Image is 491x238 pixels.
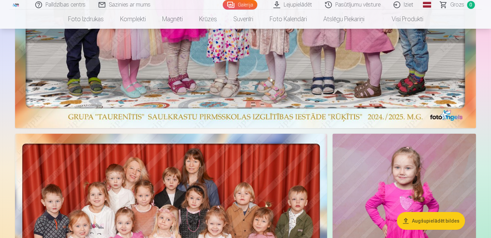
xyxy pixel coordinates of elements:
[154,10,191,29] a: Magnēti
[467,1,475,9] span: 0
[315,10,373,29] a: Atslēgu piekariņi
[397,212,465,230] button: Augšupielādēt bildes
[60,10,112,29] a: Foto izdrukas
[225,10,261,29] a: Suvenīri
[450,1,464,9] span: Grozs
[12,3,20,7] img: /fa1
[112,10,154,29] a: Komplekti
[191,10,225,29] a: Krūzes
[261,10,315,29] a: Foto kalendāri
[373,10,431,29] a: Visi produkti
